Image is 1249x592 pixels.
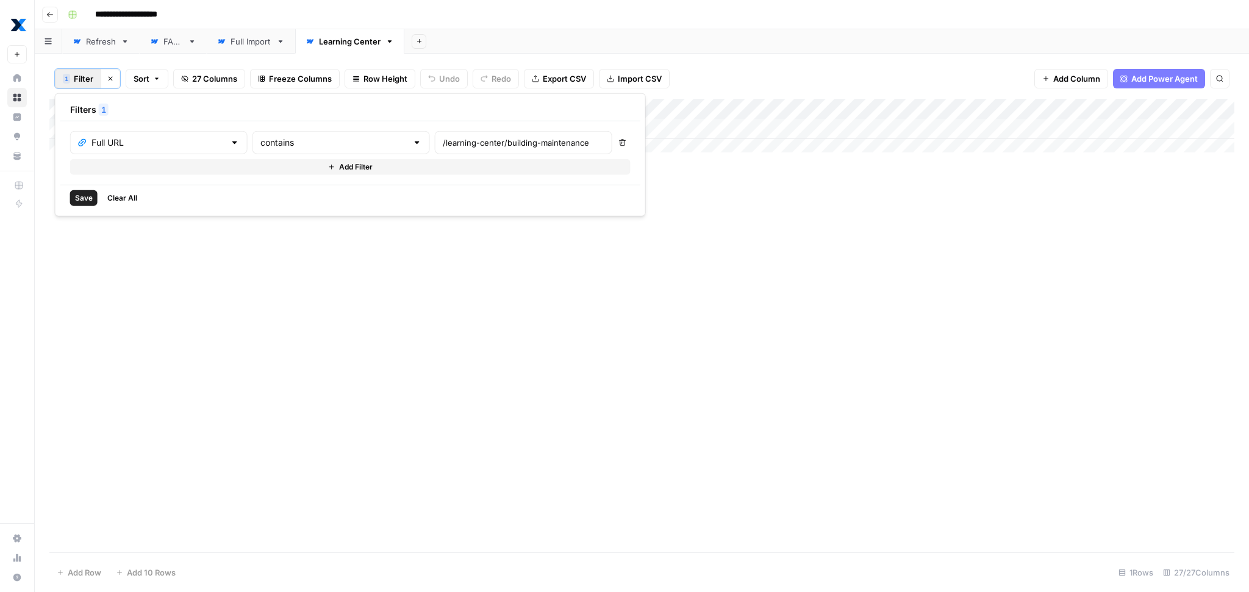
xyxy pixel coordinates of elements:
[74,73,93,85] span: Filter
[1034,69,1108,88] button: Add Column
[55,93,646,216] div: 1Filter
[75,193,93,204] span: Save
[207,29,295,54] a: Full Import
[473,69,519,88] button: Redo
[250,69,340,88] button: Freeze Columns
[7,127,27,146] a: Opportunities
[109,563,183,582] button: Add 10 Rows
[55,69,101,88] button: 1Filter
[492,73,511,85] span: Redo
[1113,69,1205,88] button: Add Power Agent
[260,137,407,149] input: contains
[102,190,142,206] button: Clear All
[140,29,207,54] a: FAQs
[7,14,29,36] img: MaintainX Logo
[7,107,27,127] a: Insights
[7,568,27,587] button: Help + Support
[295,29,404,54] a: Learning Center
[49,563,109,582] button: Add Row
[543,73,586,85] span: Export CSV
[1053,73,1100,85] span: Add Column
[269,73,332,85] span: Freeze Columns
[192,73,237,85] span: 27 Columns
[173,69,245,88] button: 27 Columns
[7,146,27,166] a: Your Data
[65,74,68,84] span: 1
[163,35,183,48] div: FAQs
[127,566,176,579] span: Add 10 Rows
[7,10,27,40] button: Workspace: MaintainX
[68,566,101,579] span: Add Row
[231,35,271,48] div: Full Import
[345,69,415,88] button: Row Height
[599,69,670,88] button: Import CSV
[420,69,468,88] button: Undo
[7,88,27,107] a: Browse
[70,159,631,175] button: Add Filter
[70,190,98,206] button: Save
[62,29,140,54] a: Refresh
[86,35,116,48] div: Refresh
[1114,563,1158,582] div: 1 Rows
[107,193,137,204] span: Clear All
[363,73,407,85] span: Row Height
[99,104,109,116] div: 1
[7,548,27,568] a: Usage
[7,68,27,88] a: Home
[439,73,460,85] span: Undo
[134,73,149,85] span: Sort
[126,69,168,88] button: Sort
[91,137,225,149] input: Full URL
[101,104,106,116] span: 1
[319,35,381,48] div: Learning Center
[63,74,70,84] div: 1
[60,99,640,121] div: Filters
[1131,73,1198,85] span: Add Power Agent
[7,529,27,548] a: Settings
[1158,563,1234,582] div: 27/27 Columns
[618,73,662,85] span: Import CSV
[524,69,594,88] button: Export CSV
[339,162,373,173] span: Add Filter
